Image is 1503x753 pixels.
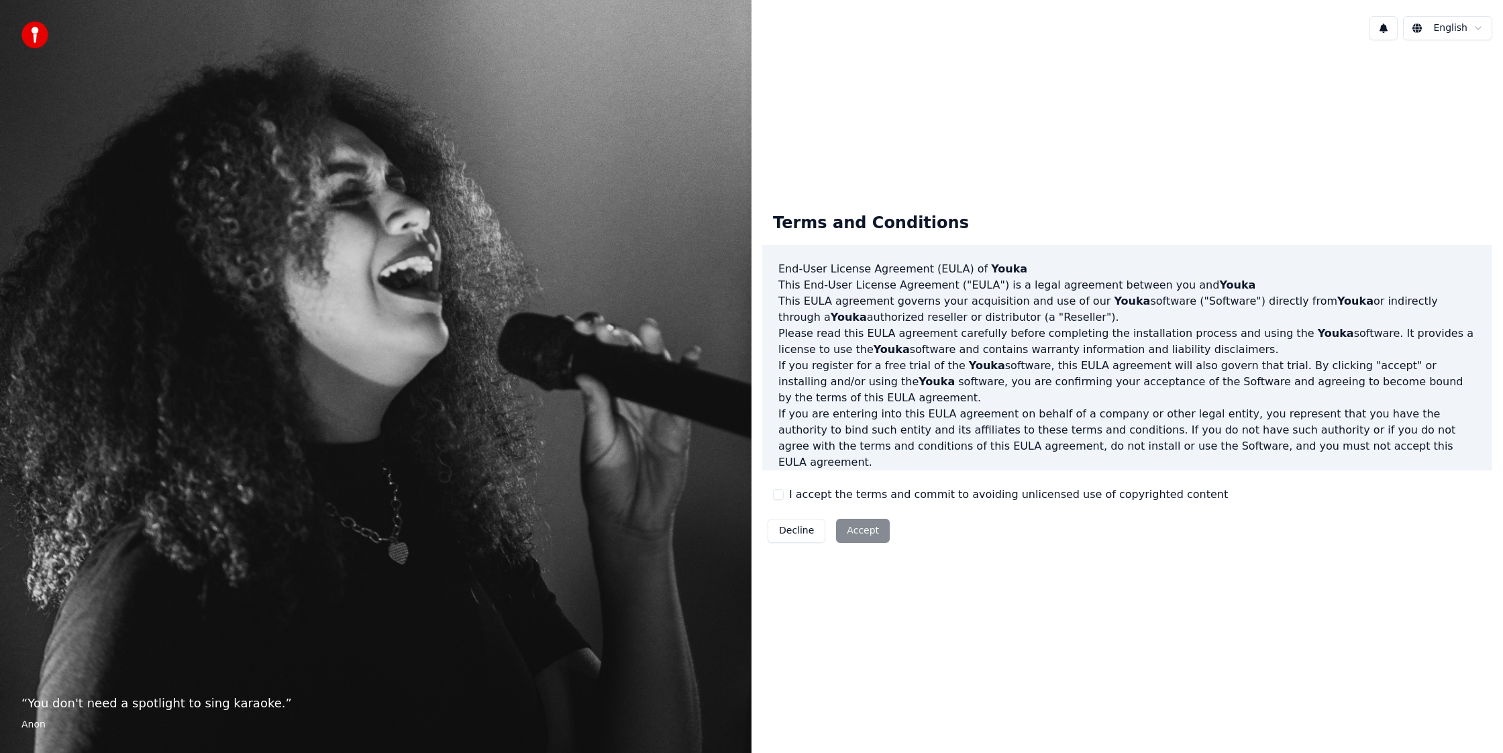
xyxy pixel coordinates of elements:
[1337,295,1374,307] span: Youka
[778,293,1476,325] p: This EULA agreement governs your acquisition and use of our software ("Software") directly from o...
[1114,295,1150,307] span: Youka
[778,470,1476,535] p: This EULA agreement shall apply only to the Software supplied by herewith regardless of whether o...
[778,358,1476,406] p: If you register for a free trial of the software, this EULA agreement will also govern that trial...
[778,406,1476,470] p: If you are entering into this EULA agreement on behalf of a company or other legal entity, you re...
[831,311,867,323] span: Youka
[919,375,955,388] span: Youka
[789,487,1228,503] label: I accept the terms and commit to avoiding unlicensed use of copyrighted content
[969,359,1005,372] span: Youka
[778,261,1476,277] h3: End-User License Agreement (EULA) of
[21,694,730,713] p: “ You don't need a spotlight to sing karaoke. ”
[1318,327,1354,340] span: Youka
[778,325,1476,358] p: Please read this EULA agreement carefully before completing the installation process and using th...
[778,277,1476,293] p: This End-User License Agreement ("EULA") is a legal agreement between you and
[762,202,980,245] div: Terms and Conditions
[874,343,910,356] span: Youka
[991,262,1027,275] span: Youka
[1219,279,1255,291] span: Youka
[21,718,730,732] footer: Anon
[768,519,825,543] button: Decline
[21,21,48,48] img: youka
